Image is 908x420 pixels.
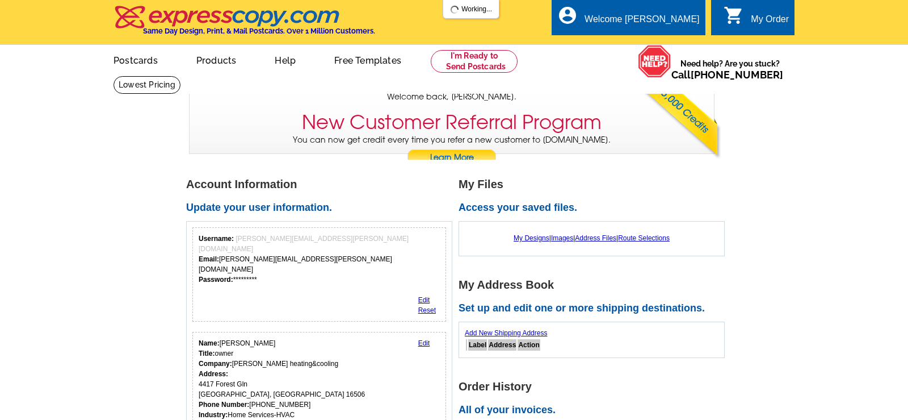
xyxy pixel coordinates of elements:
[95,46,176,73] a: Postcards
[316,46,419,73] a: Free Templates
[143,27,375,35] h4: Same Day Design, Print, & Mail Postcards. Over 1 Million Customers.
[186,202,459,214] h2: Update your user information.
[418,339,430,347] a: Edit
[691,69,783,81] a: [PHONE_NUMBER]
[459,404,731,417] h2: All of your invoices.
[557,5,578,26] i: account_circle
[575,234,616,242] a: Address Files
[257,46,314,73] a: Help
[459,202,731,214] h2: Access your saved files.
[387,91,516,103] span: Welcome back, [PERSON_NAME].
[638,45,671,78] img: help
[199,339,220,347] strong: Name:
[459,302,731,315] h2: Set up and edit one or more shipping destinations.
[199,234,440,285] div: [PERSON_NAME][EMAIL_ADDRESS][PERSON_NAME][DOMAIN_NAME] *********
[113,14,375,35] a: Same Day Design, Print, & Mail Postcards. Over 1 Million Customers.
[465,227,718,249] div: | | |
[518,339,540,351] th: Action
[199,276,233,284] strong: Password:
[192,227,446,322] div: Your login information.
[514,234,549,242] a: My Designs
[302,111,602,134] h3: New Customer Referral Program
[186,178,459,190] h1: Account Information
[190,134,714,167] p: You can now get credit every time you refer a new customer to [DOMAIN_NAME].
[468,339,487,351] th: Label
[418,296,430,304] a: Edit
[465,329,547,337] a: Add New Shipping Address
[450,5,459,14] img: loading...
[199,370,228,378] strong: Address:
[671,69,783,81] span: Call
[488,339,516,351] th: Address
[751,14,789,30] div: My Order
[724,13,789,27] a: shopping_cart My Order
[459,279,731,291] h1: My Address Book
[551,234,573,242] a: Images
[178,46,255,73] a: Products
[407,149,497,167] a: Learn More
[618,234,670,242] a: Route Selections
[199,338,365,420] div: [PERSON_NAME] owner [PERSON_NAME] heating&cooling 4417 Forest Gln [GEOGRAPHIC_DATA], [GEOGRAPHIC_...
[199,401,249,409] strong: Phone Number:
[199,360,232,368] strong: Company:
[199,235,234,243] strong: Username:
[459,178,731,190] h1: My Files
[199,255,219,263] strong: Email:
[671,58,789,81] span: Need help? Are you stuck?
[585,14,699,30] div: Welcome [PERSON_NAME]
[418,306,436,314] a: Reset
[199,350,215,357] strong: Title:
[724,5,744,26] i: shopping_cart
[199,411,228,419] strong: Industry:
[459,381,731,393] h1: Order History
[199,235,409,253] span: [PERSON_NAME][EMAIL_ADDRESS][PERSON_NAME][DOMAIN_NAME]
